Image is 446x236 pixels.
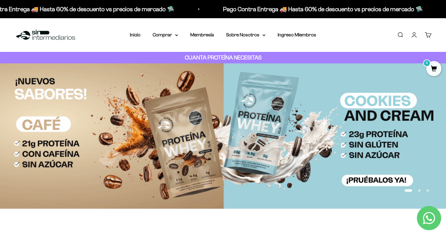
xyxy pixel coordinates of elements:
a: 0 [426,66,441,72]
a: Inicio [130,32,140,37]
summary: Comprar [153,31,178,39]
p: Pago Contra Entrega 🚚 Hasta 60% de descuento vs precios de mercado 🛸 [223,4,423,14]
summary: Sobre Nosotros [226,31,265,39]
strong: CUANTA PROTEÍNA NECESITAS [185,54,262,61]
a: Membresía [190,32,214,37]
a: Ingreso Miembros [278,32,316,37]
mark: 0 [423,59,431,67]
